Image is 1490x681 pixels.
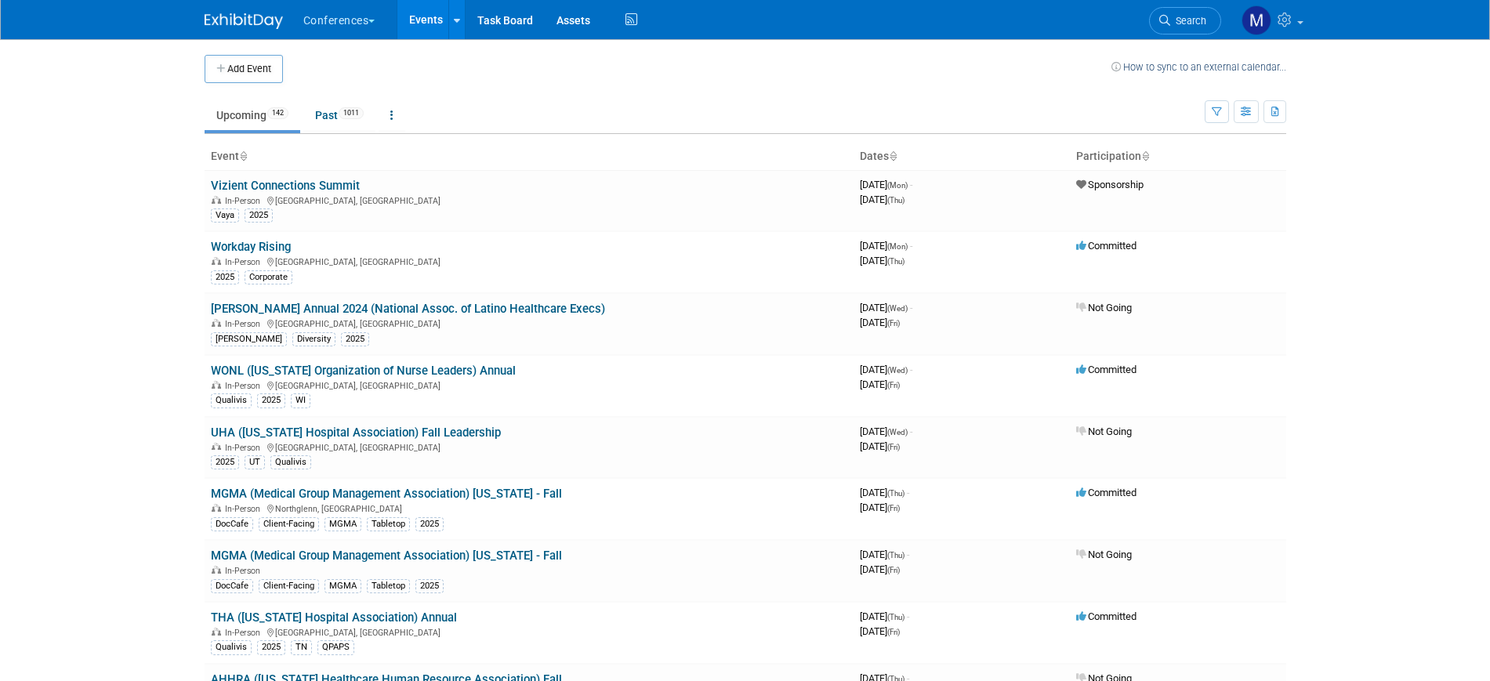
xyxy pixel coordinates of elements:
[910,426,912,437] span: -
[860,302,912,313] span: [DATE]
[889,150,897,162] a: Sort by Start Date
[1076,240,1137,252] span: Committed
[887,504,900,513] span: (Fri)
[324,517,361,531] div: MGMA
[860,255,905,266] span: [DATE]
[211,364,516,378] a: WONL ([US_STATE] Organization of Nurse Leaders) Annual
[211,487,562,501] a: MGMA (Medical Group Management Association) [US_STATE] - Fall
[860,317,900,328] span: [DATE]
[212,628,221,636] img: In-Person Event
[860,364,912,375] span: [DATE]
[887,428,908,436] span: (Wed)
[225,443,265,453] span: In-Person
[212,319,221,327] img: In-Person Event
[860,240,912,252] span: [DATE]
[887,242,908,251] span: (Mon)
[211,179,360,193] a: Vizient Connections Summit
[907,549,909,560] span: -
[887,181,908,190] span: (Mon)
[887,551,905,560] span: (Thu)
[887,319,900,328] span: (Fri)
[225,504,265,514] span: In-Person
[239,150,247,162] a: Sort by Event Name
[205,13,283,29] img: ExhibitDay
[212,443,221,451] img: In-Person Event
[1076,426,1132,437] span: Not Going
[860,610,909,622] span: [DATE]
[211,302,605,316] a: [PERSON_NAME] Annual 2024 (National Assoc. of Latino Healthcare Execs)
[211,426,501,440] a: UHA ([US_STATE] Hospital Association) Fall Leadership
[324,579,361,593] div: MGMA
[212,566,221,574] img: In-Person Event
[211,640,252,654] div: Qualivis
[860,625,900,637] span: [DATE]
[303,100,375,130] a: Past1011
[1242,5,1271,35] img: Marygrace LeGros
[211,255,847,267] div: [GEOGRAPHIC_DATA], [GEOGRAPHIC_DATA]
[860,194,905,205] span: [DATE]
[341,332,369,346] div: 2025
[887,381,900,389] span: (Fri)
[887,613,905,621] span: (Thu)
[211,208,239,223] div: Vaya
[211,579,253,593] div: DocCafe
[910,302,912,313] span: -
[860,502,900,513] span: [DATE]
[225,319,265,329] span: In-Person
[205,100,300,130] a: Upcoming142
[1076,179,1144,190] span: Sponsorship
[257,640,285,654] div: 2025
[860,426,912,437] span: [DATE]
[339,107,364,119] span: 1011
[211,610,457,625] a: THA ([US_STATE] Hospital Association) Annual
[1076,610,1137,622] span: Committed
[225,257,265,267] span: In-Person
[225,628,265,638] span: In-Person
[1070,143,1286,170] th: Participation
[212,196,221,204] img: In-Person Event
[211,393,252,408] div: Qualivis
[211,240,291,254] a: Workday Rising
[887,566,900,574] span: (Fri)
[205,143,854,170] th: Event
[910,240,912,252] span: -
[1149,7,1221,34] a: Search
[212,381,221,389] img: In-Person Event
[907,610,909,622] span: -
[211,332,287,346] div: [PERSON_NAME]
[367,579,410,593] div: Tabletop
[317,640,354,654] div: QPAPS
[211,625,847,638] div: [GEOGRAPHIC_DATA], [GEOGRAPHIC_DATA]
[245,270,292,284] div: Corporate
[367,517,410,531] div: Tabletop
[211,502,847,514] div: Northglenn, [GEOGRAPHIC_DATA]
[887,366,908,375] span: (Wed)
[245,455,265,469] div: UT
[211,440,847,453] div: [GEOGRAPHIC_DATA], [GEOGRAPHIC_DATA]
[860,440,900,452] span: [DATE]
[267,107,288,119] span: 142
[225,566,265,576] span: In-Person
[887,489,905,498] span: (Thu)
[211,517,253,531] div: DocCafe
[1141,150,1149,162] a: Sort by Participation Type
[860,379,900,390] span: [DATE]
[415,579,444,593] div: 2025
[887,196,905,205] span: (Thu)
[259,579,319,593] div: Client-Facing
[211,194,847,206] div: [GEOGRAPHIC_DATA], [GEOGRAPHIC_DATA]
[910,179,912,190] span: -
[245,208,273,223] div: 2025
[212,504,221,512] img: In-Person Event
[887,257,905,266] span: (Thu)
[1076,487,1137,498] span: Committed
[887,304,908,313] span: (Wed)
[1111,61,1286,73] a: How to sync to an external calendar...
[887,443,900,451] span: (Fri)
[1076,302,1132,313] span: Not Going
[292,332,335,346] div: Diversity
[211,549,562,563] a: MGMA (Medical Group Management Association) [US_STATE] - Fall
[415,517,444,531] div: 2025
[291,393,310,408] div: WI
[860,549,909,560] span: [DATE]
